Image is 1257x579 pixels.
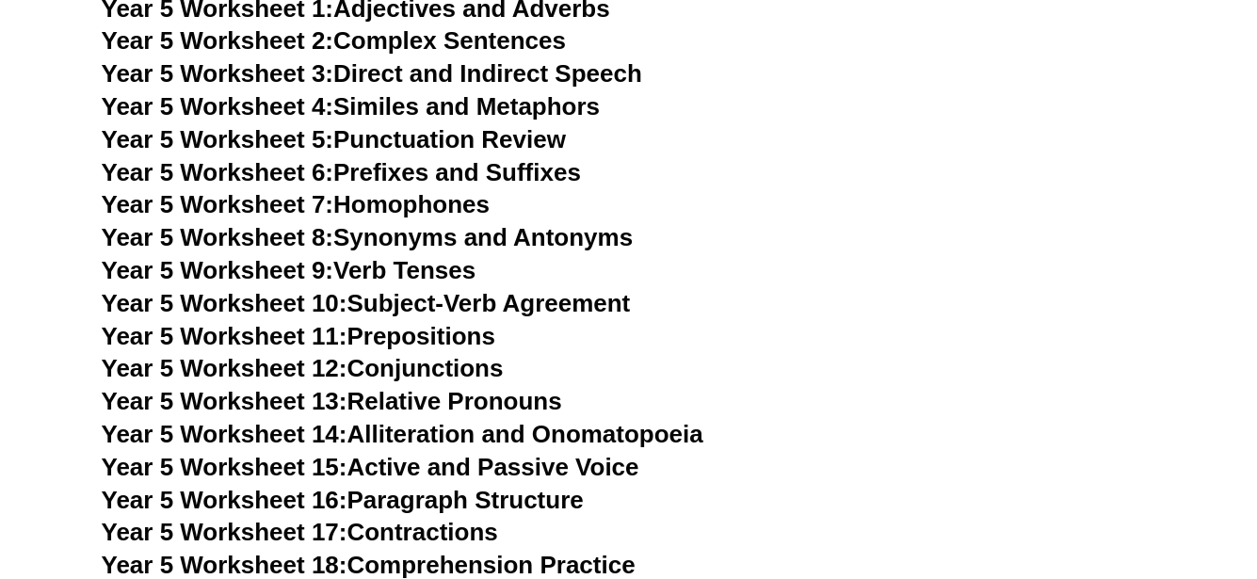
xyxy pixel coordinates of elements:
a: Year 5 Worksheet 17:Contractions [102,518,498,546]
span: Year 5 Worksheet 3: [102,59,334,88]
span: Year 5 Worksheet 2: [102,26,334,55]
span: Year 5 Worksheet 14: [102,420,347,448]
a: Year 5 Worksheet 5:Punctuation Review [102,125,566,153]
a: Year 5 Worksheet 16:Paragraph Structure [102,486,584,514]
span: Year 5 Worksheet 10: [102,289,347,317]
span: Year 5 Worksheet 4: [102,92,334,121]
a: Year 5 Worksheet 11:Prepositions [102,322,495,350]
a: Year 5 Worksheet 18:Comprehension Practice [102,551,636,579]
span: Year 5 Worksheet 8: [102,223,334,251]
a: Year 5 Worksheet 9:Verb Tenses [102,256,476,284]
a: Year 5 Worksheet 3:Direct and Indirect Speech [102,59,642,88]
span: Year 5 Worksheet 5: [102,125,334,153]
a: Year 5 Worksheet 6:Prefixes and Suffixes [102,158,581,186]
span: Year 5 Worksheet 12: [102,354,347,382]
span: Year 5 Worksheet 9: [102,256,334,284]
a: Year 5 Worksheet 8:Synonyms and Antonyms [102,223,634,251]
a: Year 5 Worksheet 13:Relative Pronouns [102,387,562,415]
a: Year 5 Worksheet 2:Complex Sentences [102,26,566,55]
a: Year 5 Worksheet 4:Similes and Metaphors [102,92,601,121]
a: Year 5 Worksheet 12:Conjunctions [102,354,504,382]
span: Year 5 Worksheet 11: [102,322,347,350]
a: Year 5 Worksheet 14:Alliteration and Onomatopoeia [102,420,703,448]
span: Year 5 Worksheet 18: [102,551,347,579]
span: Year 5 Worksheet 7: [102,190,334,218]
span: Year 5 Worksheet 6: [102,158,334,186]
span: Year 5 Worksheet 16: [102,486,347,514]
span: Year 5 Worksheet 13: [102,387,347,415]
span: Year 5 Worksheet 15: [102,453,347,481]
iframe: Chat Widget [943,366,1257,579]
a: Year 5 Worksheet 10:Subject-Verb Agreement [102,289,631,317]
a: Year 5 Worksheet 7:Homophones [102,190,491,218]
a: Year 5 Worksheet 15:Active and Passive Voice [102,453,639,481]
span: Year 5 Worksheet 17: [102,518,347,546]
